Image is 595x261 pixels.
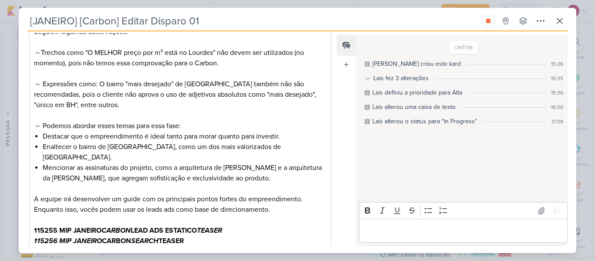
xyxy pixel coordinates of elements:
[34,79,327,110] p: → Expressões como: O bairro "mais desejado" de [GEOGRAPHIC_DATA] também não são recomendadas, poi...
[485,17,492,24] div: Parar relógio
[43,142,327,163] li: Enaltecer o bairro de [GEOGRAPHIC_DATA], como um dos mais valorizados de [GEOGRAPHIC_DATA].
[551,60,563,68] div: 15:26
[34,121,327,131] p: → Podemos abordar esses temas para essa fase:
[197,226,222,235] strong: TEASER
[551,89,563,97] div: 15:36
[551,75,563,82] div: 15:35
[159,237,184,245] strong: TEASER
[372,117,477,126] div: Laís alterou o status para "In Progress"
[102,237,131,245] strong: CARBON
[365,90,370,95] div: Este log é visível à todos no kard
[365,61,370,67] div: Este log é visível à todos no kard
[101,226,131,235] strong: CARBON
[43,131,327,142] li: Destacar que o empreendimento é ideal tanto para morar quanto para investir.
[131,226,197,235] strong: LEAD ADS ESTATICO
[372,59,461,68] div: Laís criou este kard
[365,105,370,110] div: Este log é visível à todos no kard
[373,74,429,83] div: Laís fez 3 alterações
[365,119,370,124] div: Este log é visível à todos no kard
[27,13,479,29] input: Kard Sem Título
[34,194,327,215] p: A equipe irá desenvolver um guide com os principais pontos fortes do empreendimento. Enquanto iss...
[131,237,159,245] strong: SEARCH
[359,219,568,243] div: Editor editing area: main
[43,163,327,183] li: Mencionar as assinaturas do projeto, como a arquitetura de [PERSON_NAME] e a arquitetura da [PERS...
[34,237,102,245] strong: 115256 MIP JANEIRO
[551,103,563,111] div: 16:00
[551,118,563,125] div: 17:09
[372,102,456,112] div: Laís alterou uma caixa de texto
[34,226,101,235] strong: 115255 MIP JANEIRO
[359,202,568,219] div: Editor toolbar
[34,47,327,68] p: →Trechos como "O MELHOR preço por m² está no Lourdes" não devem ser utilizados (no momento), pois...
[372,88,462,97] div: Laís definiu a prioridade para Alta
